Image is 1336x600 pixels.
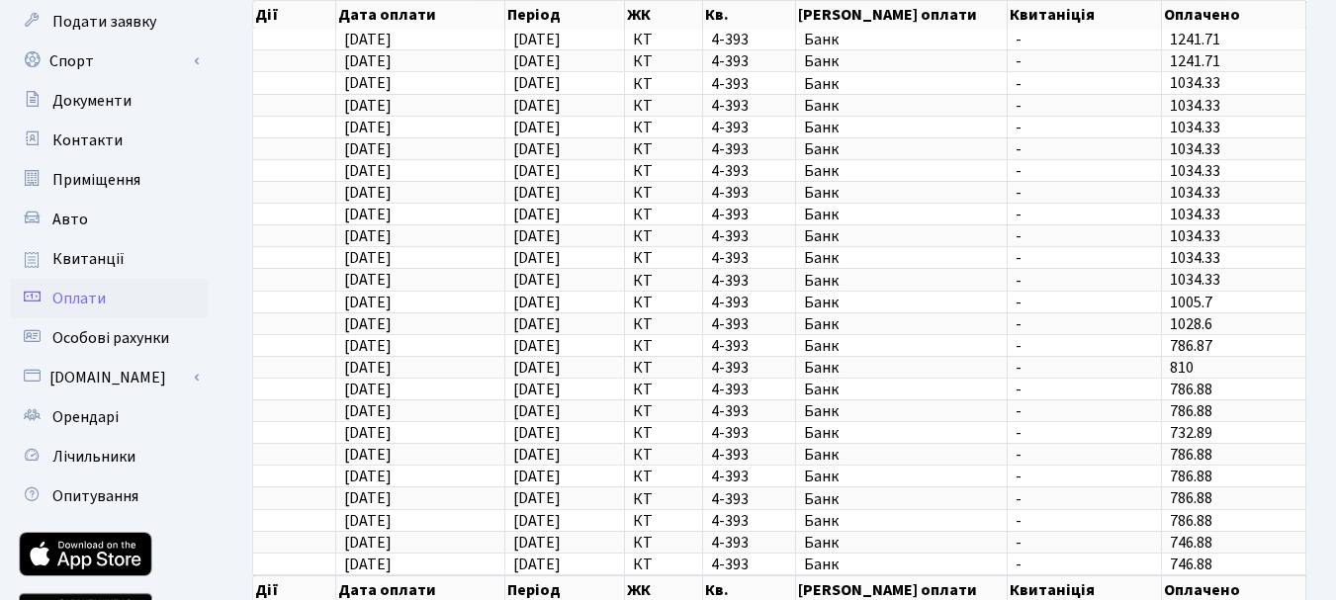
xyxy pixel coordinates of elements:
span: КТ [633,535,693,551]
span: [DATE] [513,488,561,510]
span: - [1016,338,1153,354]
span: [DATE] [344,379,392,400]
span: Банк [804,316,999,332]
span: [DATE] [513,335,561,357]
span: 1241.71 [1170,29,1220,50]
span: КТ [633,316,693,332]
span: 4-393 [711,185,787,201]
span: [DATE] [513,117,561,138]
a: Подати заявку [10,2,208,42]
span: Банк [804,557,999,572]
th: Дії [253,1,336,29]
span: КТ [633,228,693,244]
a: Документи [10,81,208,121]
span: [DATE] [513,379,561,400]
span: Банк [804,491,999,507]
span: КТ [633,76,693,92]
span: Банк [804,185,999,201]
span: [DATE] [344,247,392,269]
span: Банк [804,53,999,69]
span: 4-393 [711,557,787,572]
span: 4-393 [711,425,787,441]
span: 4-393 [711,53,787,69]
span: Контакти [52,129,123,151]
span: [DATE] [344,400,392,422]
span: КТ [633,250,693,266]
a: Квитанції [10,239,208,279]
span: 4-393 [711,141,787,157]
span: - [1016,295,1153,310]
span: [DATE] [344,335,392,357]
span: КТ [633,425,693,441]
span: Банк [804,425,999,441]
span: [DATE] [344,29,392,50]
span: [DATE] [344,488,392,510]
span: 4-393 [711,207,787,222]
span: - [1016,207,1153,222]
span: [DATE] [513,225,561,247]
span: - [1016,316,1153,332]
span: Банк [804,98,999,114]
span: КТ [633,185,693,201]
span: 1034.33 [1170,182,1220,204]
span: - [1016,228,1153,244]
span: [DATE] [344,160,392,182]
span: Банк [804,228,999,244]
span: [DATE] [344,357,392,379]
span: [DATE] [344,270,392,292]
span: 4-393 [711,228,787,244]
span: 1028.6 [1170,313,1212,335]
span: Документи [52,90,132,112]
span: [DATE] [344,225,392,247]
span: 1034.33 [1170,138,1220,160]
a: Орендарі [10,397,208,437]
span: - [1016,53,1153,69]
span: [DATE] [344,73,392,95]
span: Орендарі [52,406,119,428]
span: 4-393 [711,273,787,289]
span: Банк [804,447,999,463]
span: 786.88 [1170,379,1212,400]
span: Банк [804,513,999,529]
a: Лічильники [10,437,208,476]
span: [DATE] [513,182,561,204]
span: [DATE] [344,554,392,575]
span: Квитанції [52,248,125,270]
span: - [1016,447,1153,463]
a: Особові рахунки [10,318,208,358]
span: Банк [804,76,999,92]
span: - [1016,76,1153,92]
span: - [1016,425,1153,441]
a: [DOMAIN_NAME] [10,358,208,397]
span: 4-393 [711,513,787,529]
a: Оплати [10,279,208,318]
span: Банк [804,535,999,551]
span: КТ [633,98,693,114]
span: 1034.33 [1170,73,1220,95]
th: Дата оплати [336,1,505,29]
span: [DATE] [513,510,561,532]
span: 4-393 [711,382,787,397]
span: КТ [633,338,693,354]
span: - [1016,32,1153,47]
span: Банк [804,32,999,47]
span: - [1016,403,1153,419]
span: [DATE] [513,532,561,554]
span: [DATE] [344,466,392,487]
span: 4-393 [711,295,787,310]
span: - [1016,469,1153,484]
span: Приміщення [52,169,140,191]
span: [DATE] [513,50,561,72]
span: 732.89 [1170,422,1212,444]
span: [DATE] [344,510,392,532]
th: Оплачено [1162,1,1306,29]
span: КТ [633,32,693,47]
span: КТ [633,53,693,69]
span: - [1016,491,1153,507]
th: Кв. [703,1,796,29]
span: 786.88 [1170,400,1212,422]
span: 1241.71 [1170,50,1220,72]
span: КТ [633,120,693,135]
span: [DATE] [344,138,392,160]
span: - [1016,98,1153,114]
